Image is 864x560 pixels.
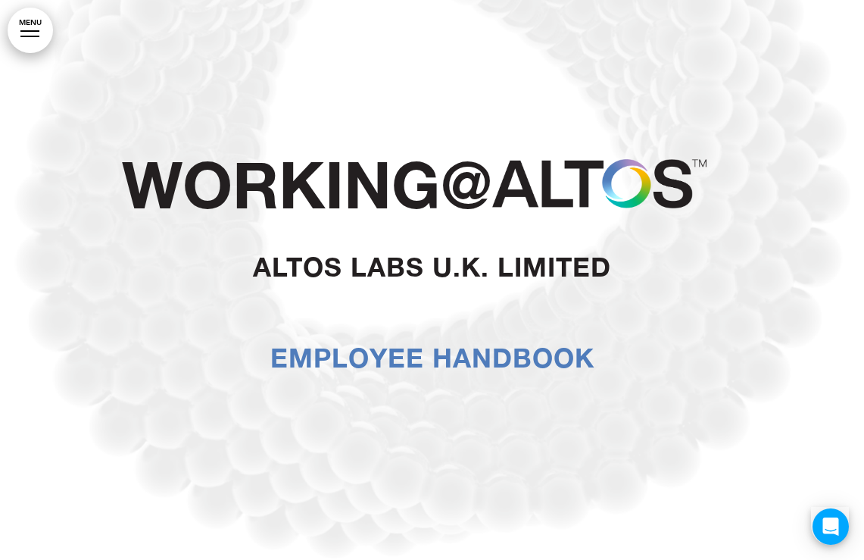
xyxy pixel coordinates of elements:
[8,8,53,53] a: MENU
[69,152,796,216] h1: Working@
[69,254,796,280] h4: Altos Labs U.K. Limited
[813,508,849,545] div: Open Intercom Messenger
[270,342,594,374] span: Employee Handbook
[492,159,706,208] img: 1704913879127.png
